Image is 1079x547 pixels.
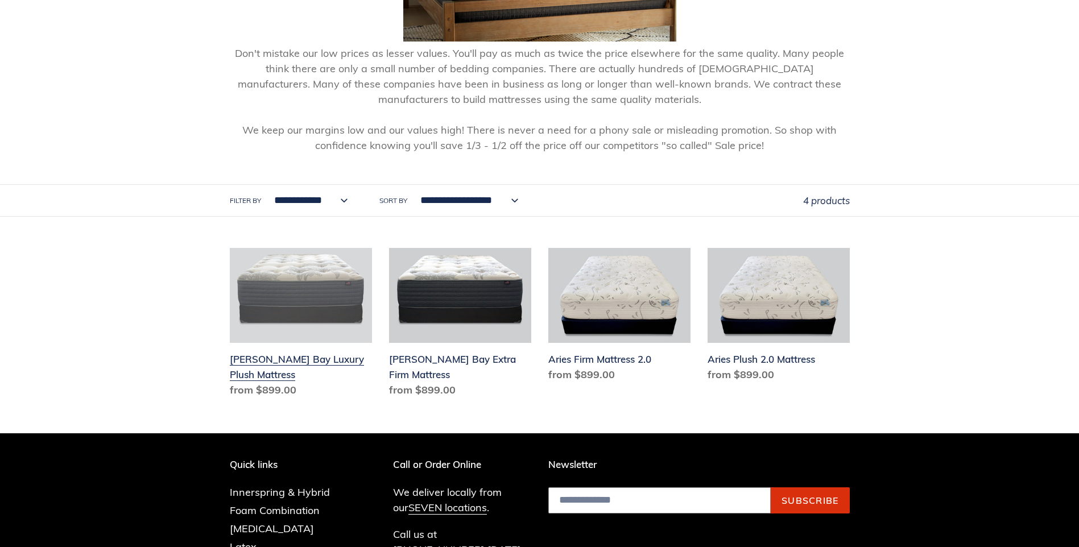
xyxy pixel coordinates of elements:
p: We deliver locally from our . [393,484,531,515]
a: SEVEN locations [408,501,487,515]
a: Aries Plush 2.0 Mattress [708,248,850,387]
a: Chadwick Bay Luxury Plush Mattress [230,248,372,402]
input: Email address [548,487,771,513]
span: Don't mistake our low prices as lesser values. You'll pay as much as twice the price elsewhere fo... [235,47,844,106]
p: Call or Order Online [393,459,531,470]
span: Subscribe [782,495,839,506]
p: Newsletter [548,459,850,470]
span: We keep our margins low and our values high! There is never a need for a phony sale or misleading... [242,123,837,152]
button: Subscribe [771,487,850,513]
label: Filter by [230,196,261,206]
a: Innerspring & Hybrid [230,486,330,499]
a: Aries Firm Mattress 2.0 [548,248,691,387]
a: Chadwick Bay Extra Firm Mattress [389,248,531,402]
a: Foam Combination [230,504,320,517]
p: Quick links [230,459,347,470]
label: Sort by [379,196,407,206]
span: 4 products [803,194,850,206]
a: [MEDICAL_DATA] [230,522,314,535]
